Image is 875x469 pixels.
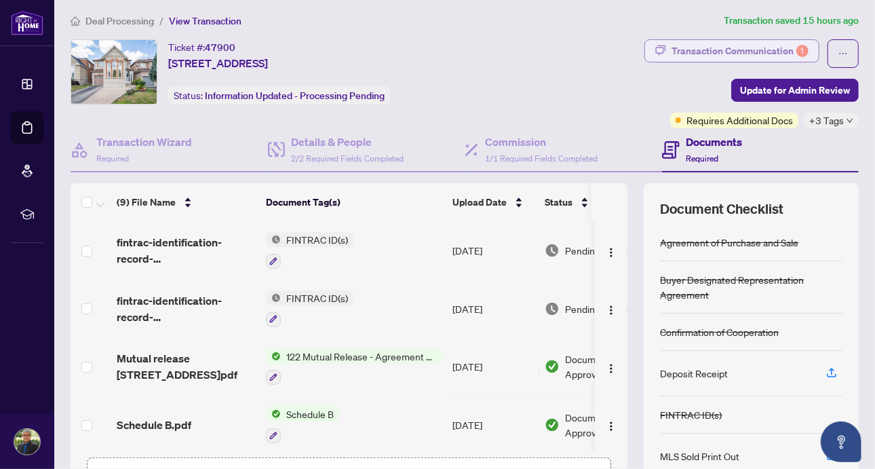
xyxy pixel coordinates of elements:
[447,183,539,221] th: Upload Date
[117,195,176,210] span: (9) File Name
[600,356,622,377] button: Logo
[565,243,633,258] span: Pending Review
[71,16,80,26] span: home
[660,324,779,339] div: Confirmation of Cooperation
[266,232,353,269] button: Status IconFINTRAC ID(s)
[266,290,281,305] img: Status Icon
[117,350,255,383] span: Mutual release [STREET_ADDRESS]pdf
[71,40,157,104] img: IMG-N12321505_1.jpg
[117,293,255,325] span: fintrac-identification-record-[PERSON_NAME]-20250828-193232.pdf
[660,272,842,302] div: Buyer Designated Representation Agreement
[740,79,850,101] span: Update for Admin Review
[117,234,255,267] span: fintrac-identification-record-[PERSON_NAME]-20250828-194006.pdf
[545,301,560,316] img: Document Status
[545,417,560,432] img: Document Status
[11,10,43,35] img: logo
[281,290,353,305] span: FINTRAC ID(s)
[266,232,281,247] img: Status Icon
[96,153,129,164] span: Required
[281,349,442,364] span: 122 Mutual Release - Agreement of Purchase and Sale
[169,15,241,27] span: View Transaction
[686,134,743,150] h4: Documents
[539,183,655,221] th: Status
[606,421,617,432] img: Logo
[838,49,848,58] span: ellipsis
[565,352,649,381] span: Document Approved
[117,417,191,433] span: Schedule B.pdf
[292,134,404,150] h4: Details & People
[600,240,622,261] button: Logo
[85,15,154,27] span: Deal Processing
[686,113,793,128] span: Requires Additional Docs
[260,183,447,221] th: Document Tag(s)
[266,407,339,443] button: Status IconSchedule B
[168,86,390,105] div: Status:
[266,349,442,386] button: Status Icon122 Mutual Release - Agreement of Purchase and Sale
[168,55,268,71] span: [STREET_ADDRESS]
[809,113,844,128] span: +3 Tags
[606,305,617,316] img: Logo
[660,235,798,250] div: Agreement of Purchase and Sale
[447,221,539,280] td: [DATE]
[796,45,809,57] div: 1
[485,134,598,150] h4: Commission
[660,449,739,464] div: MLS Sold Print Out
[565,301,633,316] span: Pending Review
[96,134,192,150] h4: Transaction Wizard
[821,421,861,462] button: Open asap
[14,429,40,455] img: Profile Icon
[159,13,163,29] li: /
[266,349,281,364] img: Status Icon
[545,359,560,374] img: Document Status
[545,243,560,258] img: Document Status
[660,407,722,422] div: FINTRAC ID(s)
[205,41,235,54] span: 47900
[600,414,622,436] button: Logo
[281,407,339,421] span: Schedule B
[205,90,385,102] span: Information Updated - Processing Pending
[600,298,622,320] button: Logo
[565,410,649,440] span: Document Approved
[447,338,539,396] td: [DATE]
[724,13,859,29] article: Transaction saved 15 hours ago
[292,153,404,164] span: 2/2 Required Fields Completed
[168,39,235,55] div: Ticket #:
[660,200,783,219] span: Document Checklist
[447,280,539,338] td: [DATE]
[672,40,809,62] div: Transaction Communication
[644,39,819,62] button: Transaction Communication1
[606,247,617,258] img: Logo
[266,290,353,327] button: Status IconFINTRAC ID(s)
[545,195,572,210] span: Status
[447,396,539,454] td: [DATE]
[847,117,853,124] span: down
[111,183,260,221] th: (9) File Name
[281,232,353,247] span: FINTRAC ID(s)
[485,153,598,164] span: 1/1 Required Fields Completed
[452,195,507,210] span: Upload Date
[686,153,719,164] span: Required
[266,407,281,421] img: Status Icon
[606,363,617,374] img: Logo
[660,366,728,381] div: Deposit Receipt
[731,79,859,102] button: Update for Admin Review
